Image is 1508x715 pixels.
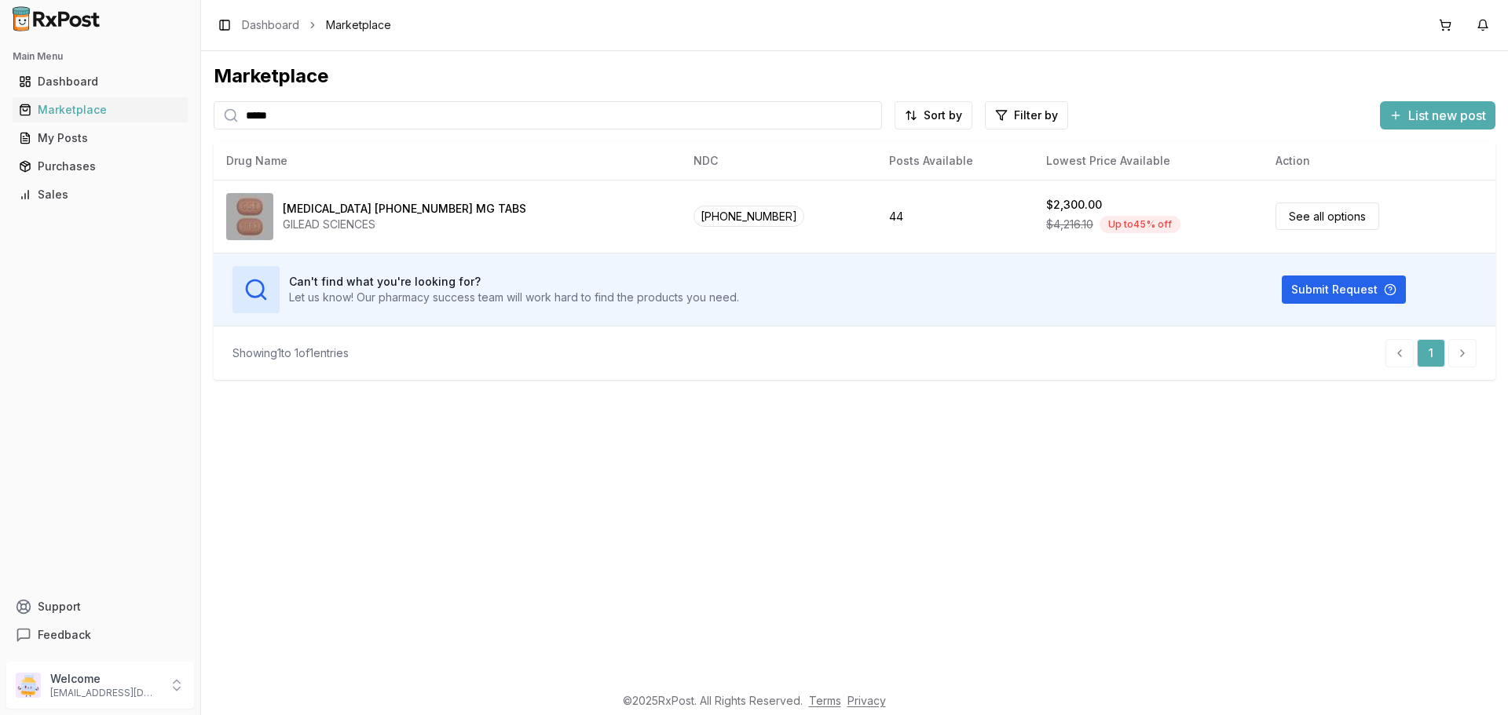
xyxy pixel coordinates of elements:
[6,69,194,94] button: Dashboard
[242,17,299,33] a: Dashboard
[1417,339,1445,367] a: 1
[847,694,886,707] a: Privacy
[19,187,181,202] div: Sales
[326,17,391,33] span: Marketplace
[16,673,41,698] img: User avatar
[1046,217,1093,232] span: $4,216.10
[694,206,804,227] span: [PHONE_NUMBER]
[13,96,188,124] a: Marketplace
[13,181,188,209] a: Sales
[1046,197,1102,213] div: $2,300.00
[6,621,194,649] button: Feedback
[809,694,841,707] a: Terms
[50,671,159,687] p: Welcome
[1100,216,1180,233] div: Up to 45 % off
[1276,202,1379,230] a: See all options
[1380,109,1495,125] a: List new post
[19,74,181,89] div: Dashboard
[50,687,159,699] p: [EMAIL_ADDRESS][DOMAIN_NAME]
[1034,142,1263,180] th: Lowest Price Available
[226,193,273,240] img: Biktarvy 50-200-25 MG TABS
[242,17,391,33] nav: breadcrumb
[6,182,194,207] button: Sales
[1014,108,1058,123] span: Filter by
[283,201,526,217] div: [MEDICAL_DATA] [PHONE_NUMBER] MG TABS
[924,108,962,123] span: Sort by
[13,50,188,63] h2: Main Menu
[877,180,1034,253] td: 44
[6,154,194,179] button: Purchases
[13,67,188,96] a: Dashboard
[214,142,681,180] th: Drug Name
[289,290,739,305] p: Let us know! Our pharmacy success team will work hard to find the products you need.
[232,345,349,361] div: Showing 1 to 1 of 1 entries
[985,101,1068,130] button: Filter by
[19,130,181,146] div: My Posts
[1408,106,1486,125] span: List new post
[895,101,972,130] button: Sort by
[13,124,188,152] a: My Posts
[283,217,526,232] div: GILEAD SCIENCES
[6,593,194,621] button: Support
[1263,142,1495,180] th: Action
[6,126,194,151] button: My Posts
[214,64,1495,89] div: Marketplace
[38,627,91,643] span: Feedback
[1385,339,1477,367] nav: pagination
[877,142,1034,180] th: Posts Available
[1282,275,1406,304] button: Submit Request
[6,97,194,122] button: Marketplace
[13,152,188,181] a: Purchases
[19,159,181,174] div: Purchases
[289,274,739,290] h3: Can't find what you're looking for?
[681,142,877,180] th: NDC
[1380,101,1495,130] button: List new post
[6,6,107,31] img: RxPost Logo
[19,102,181,118] div: Marketplace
